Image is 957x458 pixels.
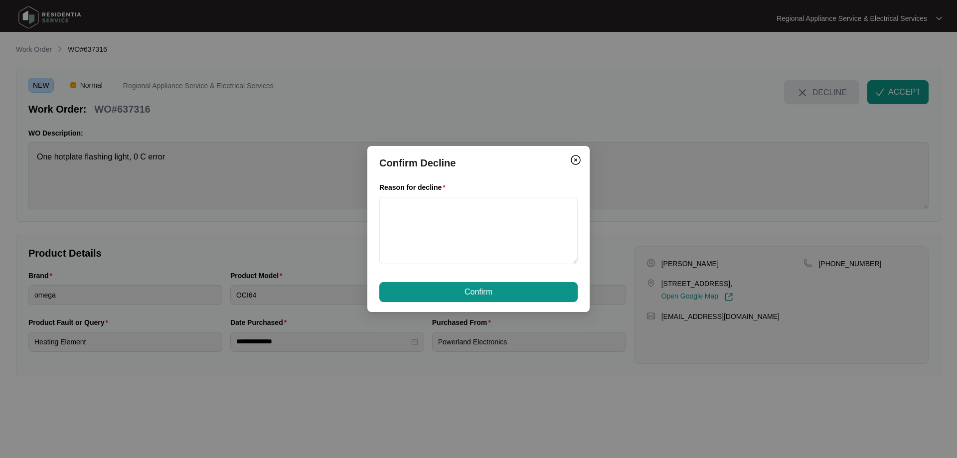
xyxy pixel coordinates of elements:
button: Close [568,152,584,168]
label: Reason for decline [379,182,450,192]
p: Confirm Decline [379,156,578,170]
img: closeCircle [570,154,582,166]
button: Confirm [379,282,578,302]
span: Confirm [465,286,492,298]
textarea: Reason for decline [379,197,578,264]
